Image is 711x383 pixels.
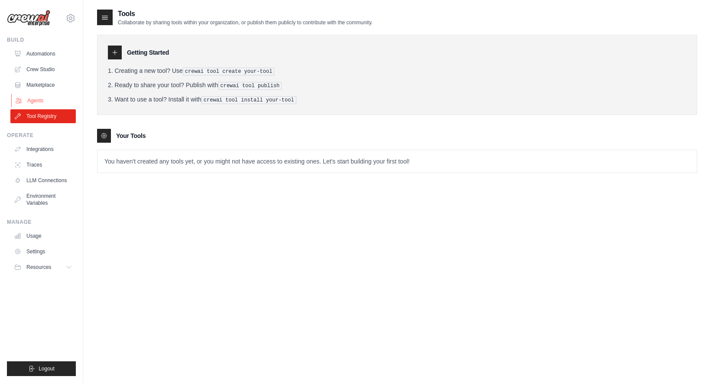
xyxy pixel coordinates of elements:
div: Operate [7,132,76,139]
button: Logout [7,361,76,376]
pre: crewai tool create your-tool [183,68,275,75]
div: Manage [7,219,76,226]
h2: Tools [118,9,373,19]
div: Build [7,36,76,43]
span: Logout [39,365,55,372]
pre: crewai tool publish [218,82,282,90]
a: Integrations [10,142,76,156]
li: Ready to share your tool? Publish with [108,81,686,90]
button: Resources [10,260,76,274]
li: Creating a new tool? Use [108,66,686,75]
a: Settings [10,245,76,259]
span: Resources [26,264,51,271]
img: Logo [7,10,50,26]
pre: crewai tool install your-tool [201,96,296,104]
a: Tool Registry [10,109,76,123]
a: Agents [11,94,77,108]
h3: Getting Started [127,48,169,57]
a: Usage [10,229,76,243]
a: Traces [10,158,76,172]
a: Marketplace [10,78,76,92]
a: Automations [10,47,76,61]
a: LLM Connections [10,173,76,187]
li: Want to use a tool? Install it with [108,95,686,104]
p: You haven't created any tools yet, or you might not have access to existing ones. Let's start bui... [97,150,697,173]
p: Collaborate by sharing tools within your organization, or publish them publicly to contribute wit... [118,19,373,26]
a: Environment Variables [10,189,76,210]
h3: Your Tools [116,131,146,140]
a: Crew Studio [10,62,76,76]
